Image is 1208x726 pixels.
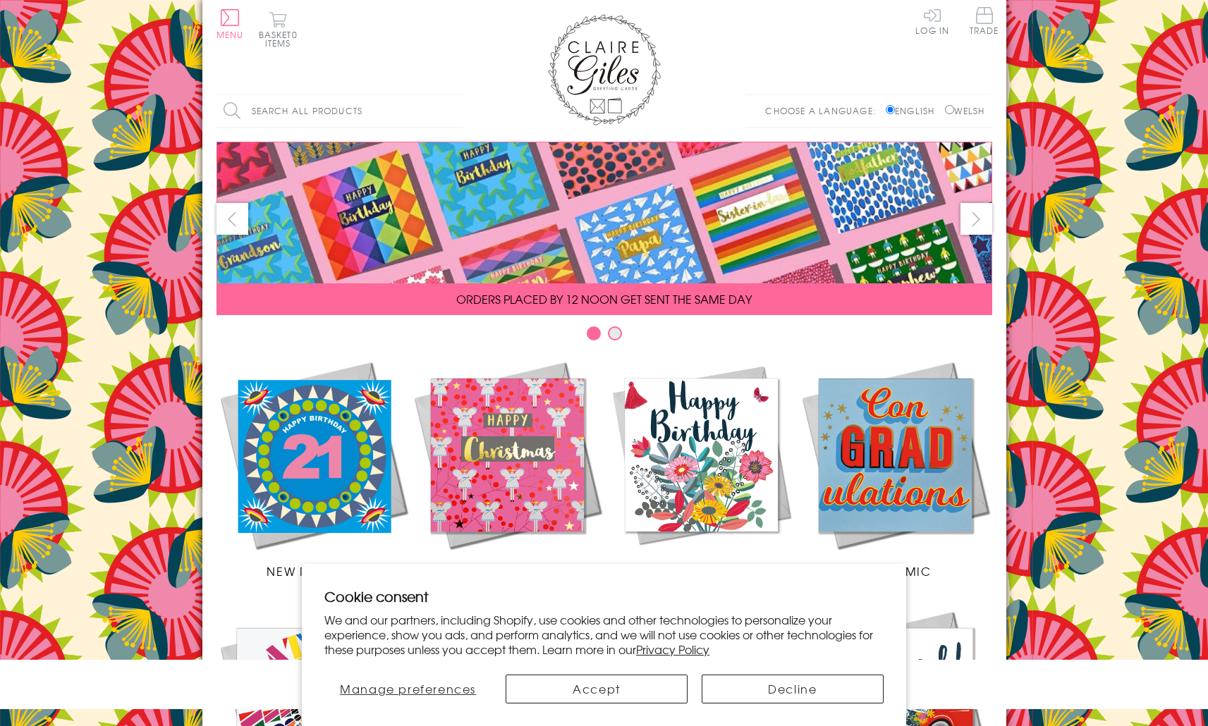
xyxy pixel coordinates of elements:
span: Manage preferences [340,680,476,697]
button: prev [216,203,248,235]
a: Privacy Policy [636,641,709,658]
input: Welsh [945,105,954,114]
button: Basket0 items [259,11,298,47]
span: Christmas [471,562,543,579]
span: Academic [859,562,932,579]
a: Trade [970,7,999,37]
input: Search all products [216,95,463,127]
span: Menu [216,28,244,41]
a: Birthdays [604,358,798,579]
h2: Cookie consent [324,586,884,606]
a: Log In [915,7,949,35]
button: Carousel Page 2 [608,326,622,340]
a: New Releases [216,358,410,579]
label: Welsh [945,104,985,117]
input: English [886,105,895,114]
span: 0 items [265,28,298,49]
img: Claire Giles Greetings Cards [548,14,661,125]
span: Trade [970,7,999,35]
button: Accept [506,675,688,703]
div: Carousel Pagination [216,326,992,347]
span: ORDERS PLACED BY 12 NOON GET SENT THE SAME DAY [456,290,752,307]
button: Manage preferences [324,675,492,703]
p: Choose a language: [765,104,883,117]
label: English [886,104,941,117]
a: Academic [798,358,992,579]
a: Christmas [410,358,604,579]
button: Decline [702,675,884,703]
button: next [960,203,992,235]
p: We and our partners, including Shopify, use cookies and other technologies to personalize your ex... [324,613,884,656]
button: Menu [216,9,244,39]
span: Birthdays [667,562,735,579]
span: New Releases [267,562,359,579]
input: Search [449,95,463,127]
button: Carousel Page 1 (Current Slide) [587,326,601,340]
